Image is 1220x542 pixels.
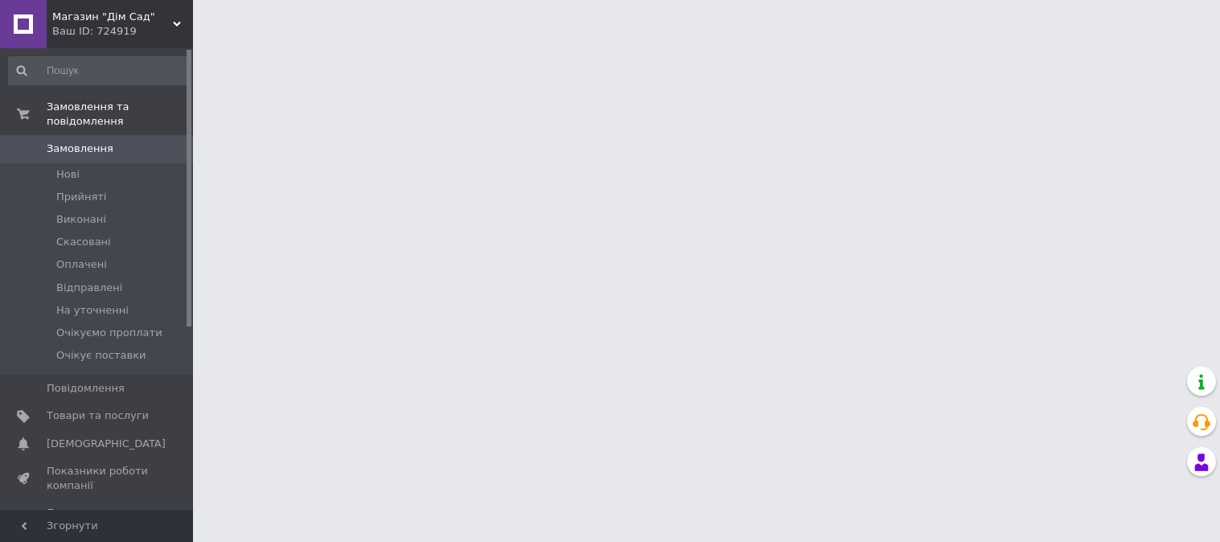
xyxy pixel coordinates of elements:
[56,190,106,204] span: Прийняті
[47,437,166,451] span: [DEMOGRAPHIC_DATA]
[56,257,107,272] span: Оплачені
[52,10,173,24] span: Магазин "Дім Сад"
[56,326,162,340] span: Очікуємо проплати
[47,142,113,156] span: Замовлення
[47,381,125,396] span: Повідомлення
[47,409,149,423] span: Товари та послуги
[47,100,193,129] span: Замовлення та повідомлення
[56,212,106,227] span: Виконані
[56,303,129,318] span: На уточненні
[56,167,80,182] span: Нові
[56,281,122,295] span: Відправлені
[56,348,146,363] span: Очікує поставки
[47,506,149,535] span: Панель управління
[8,56,190,85] input: Пошук
[56,235,111,249] span: Скасовані
[47,464,149,493] span: Показники роботи компанії
[52,24,193,39] div: Ваш ID: 724919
